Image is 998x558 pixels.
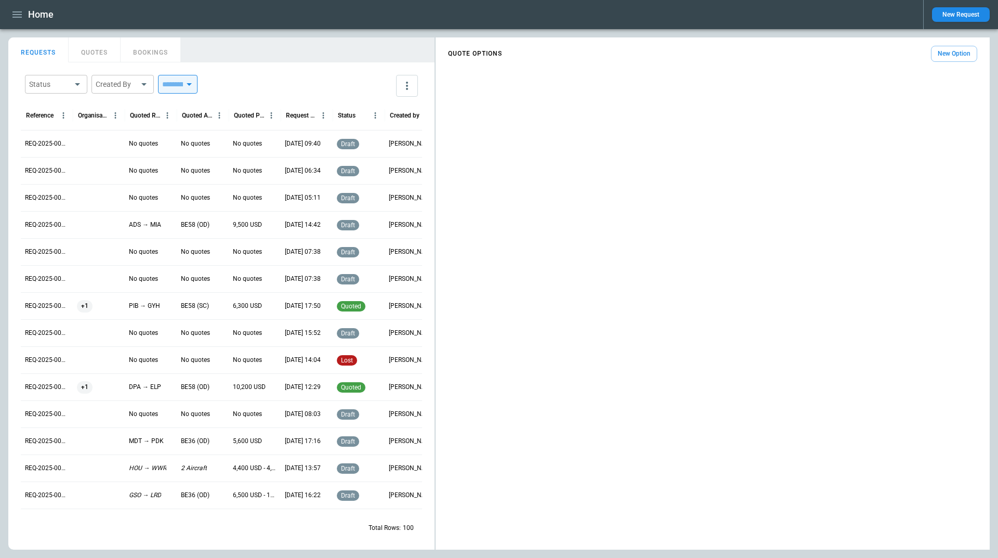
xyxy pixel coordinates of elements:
p: No quotes [181,410,210,419]
p: BE58 (OD) [181,383,209,392]
div: Created by [390,112,419,119]
p: No quotes [181,275,210,283]
div: Organisation [78,112,109,119]
button: Quoted Aircraft column menu [213,109,226,122]
button: Organisation column menu [109,109,122,122]
p: BE58 (SC) [181,302,209,310]
p: ADS → MIA [129,220,161,229]
button: Reference column menu [57,109,70,122]
p: No quotes [233,193,262,202]
div: Status [29,79,71,89]
p: BE36 (OD) [181,491,209,500]
div: Quoted Route [130,112,161,119]
p: 4,400 USD - 4,900 USD [233,464,277,473]
p: BE36 (OD) [181,437,209,446]
p: REQ-2025-000262 [25,193,69,202]
p: HOU → WWR [129,464,166,473]
span: draft [339,492,357,499]
p: 08/26/2025 14:42 [285,220,321,229]
p: REQ-2025-000254 [25,410,69,419]
p: REQ-2025-000252 [25,464,69,473]
span: draft [339,438,357,445]
span: quoted [339,303,363,310]
p: REQ-2025-000251 [25,491,69,500]
div: Quoted Aircraft [182,112,213,119]
p: Total Rows: [369,524,401,533]
p: REQ-2025-000263 [25,166,69,175]
p: No quotes [233,166,262,175]
span: draft [339,222,357,229]
h1: Home [28,8,54,21]
p: REQ-2025-000264 [25,139,69,148]
p: No quotes [129,356,158,365]
p: No quotes [129,329,158,338]
div: Request Created At (UTC-05:00) [286,112,317,119]
span: +1 [77,293,93,319]
p: No quotes [233,410,262,419]
span: draft [339,194,357,202]
p: No quotes [233,356,262,365]
p: 10,200 USD [233,383,266,392]
p: Allen Maki [389,491,432,500]
p: REQ-2025-000260 [25,248,69,256]
p: 08/22/2025 12:29 [285,383,321,392]
button: Quoted Price column menu [265,109,278,122]
span: draft [339,411,357,418]
p: 08/27/2025 06:34 [285,166,321,175]
p: 100 [403,524,414,533]
span: draft [339,276,357,283]
p: PIB → GYH [129,302,160,310]
p: No quotes [129,248,158,256]
button: New Request [932,7,990,22]
button: Status column menu [369,109,382,122]
p: No quotes [129,193,158,202]
h4: QUOTE OPTIONS [448,51,502,56]
p: No quotes [129,275,158,283]
p: REQ-2025-000257 [25,329,69,338]
p: REQ-2025-000256 [25,356,69,365]
span: draft [339,249,357,256]
p: No quotes [129,410,158,419]
p: Allen Maki [389,302,432,310]
p: 08/19/2025 17:16 [285,437,321,446]
p: George O'Bryan [389,275,432,283]
p: No quotes [233,275,262,283]
p: Ben Gundermann [389,383,432,392]
p: George O'Bryan [389,248,432,256]
p: Ben Gundermann [389,356,432,365]
p: Allen Maki [389,220,432,229]
p: Ben Gundermann [389,329,432,338]
p: REQ-2025-000259 [25,275,69,283]
p: No quotes [233,139,262,148]
p: Allen Maki [389,437,432,446]
p: DPA → ELP [129,383,161,392]
div: Reference [26,112,54,119]
p: No quotes [181,139,210,148]
p: BE58 (OD) [181,220,209,229]
p: No quotes [181,166,210,175]
span: draft [339,330,357,337]
p: REQ-2025-000258 [25,302,69,310]
span: quoted [339,384,363,391]
p: George O'Bryan [389,139,432,148]
p: 08/04/2025 16:22 [285,491,321,500]
span: +1 [77,374,93,400]
p: 08/29/2025 09:40 [285,139,321,148]
div: Status [338,112,356,119]
p: No quotes [181,329,210,338]
button: more [396,75,418,97]
p: 08/27/2025 05:11 [285,193,321,202]
p: REQ-2025-000261 [25,220,69,229]
button: REQUESTS [8,37,69,62]
p: 08/22/2025 17:50 [285,302,321,310]
p: No quotes [129,166,158,175]
span: draft [339,465,357,472]
p: George O'Bryan [389,464,432,473]
button: QUOTES [69,37,121,62]
button: New Option [931,46,977,62]
p: No quotes [233,329,262,338]
p: No quotes [181,193,210,202]
p: 08/26/2025 07:38 [285,275,321,283]
span: draft [339,167,357,175]
div: scrollable content [436,42,990,66]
